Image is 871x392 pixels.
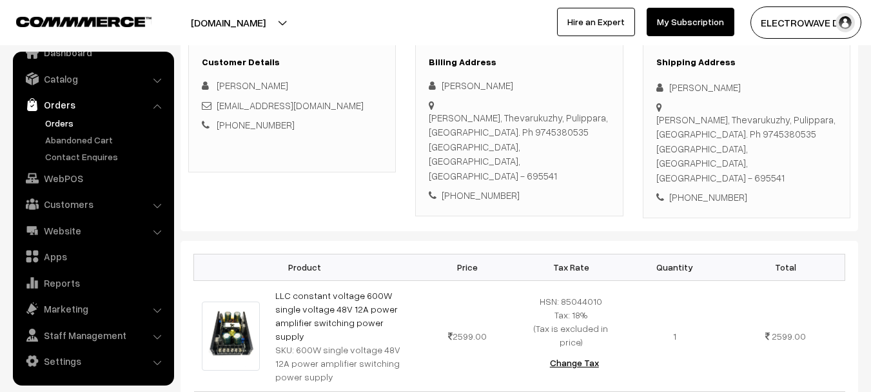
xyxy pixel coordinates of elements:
div: [PHONE_NUMBER] [429,188,609,203]
th: Tax Rate [519,254,623,280]
a: Contact Enquires [42,150,170,163]
span: [PERSON_NAME] [217,79,288,91]
a: Apps [16,245,170,268]
h3: Customer Details [202,57,382,68]
div: [PHONE_NUMBER] [656,190,837,205]
span: 1 [673,331,676,342]
a: Orders [16,93,170,116]
button: ELECTROWAVE DE… [750,6,861,39]
th: Price [416,254,520,280]
img: user [836,13,855,32]
a: Abandoned Cart [42,133,170,147]
th: Product [194,254,416,280]
div: SKU: 600W single voltage 48V 12A power amplifier switching power supply [275,343,408,384]
span: 2599.00 [772,331,806,342]
a: LLC constant voltage 600W single voltage 48V 12A power amplifier switching power supply [275,290,398,342]
div: [PERSON_NAME], Thevarukuzhy, Pulippara, [GEOGRAPHIC_DATA]. Ph 9745380535 [GEOGRAPHIC_DATA], [GEOG... [656,112,837,185]
div: [PERSON_NAME] [429,78,609,93]
a: Hire an Expert [557,8,635,36]
img: WhatsApp Image 2023-06-04 at 3.36.26 PM.jpeg [202,302,260,371]
h3: Billing Address [429,57,609,68]
a: Website [16,219,170,242]
a: Marketing [16,297,170,320]
a: Settings [16,349,170,373]
button: [DOMAIN_NAME] [146,6,311,39]
h3: Shipping Address [656,57,837,68]
th: Total [727,254,845,280]
a: WebPOS [16,167,170,190]
div: [PERSON_NAME], Thevarukuzhy, Pulippara, [GEOGRAPHIC_DATA]. Ph 9745380535 [GEOGRAPHIC_DATA], [GEOG... [429,110,609,183]
a: [PHONE_NUMBER] [217,119,295,130]
a: Orders [42,116,170,130]
a: Reports [16,271,170,294]
th: Quantity [623,254,727,280]
a: [EMAIL_ADDRESS][DOMAIN_NAME] [217,99,364,111]
span: 2599.00 [448,331,487,342]
a: Dashboard [16,41,170,64]
a: My Subscription [647,8,734,36]
a: Staff Management [16,324,170,347]
button: Change Tax [540,349,609,377]
img: COMMMERCE [16,17,152,26]
a: COMMMERCE [16,13,129,28]
a: Customers [16,192,170,216]
div: [PERSON_NAME] [656,80,837,95]
span: HSN: 85044010 Tax: 18% (Tax is excluded in price) [534,296,608,347]
a: Catalog [16,67,170,90]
